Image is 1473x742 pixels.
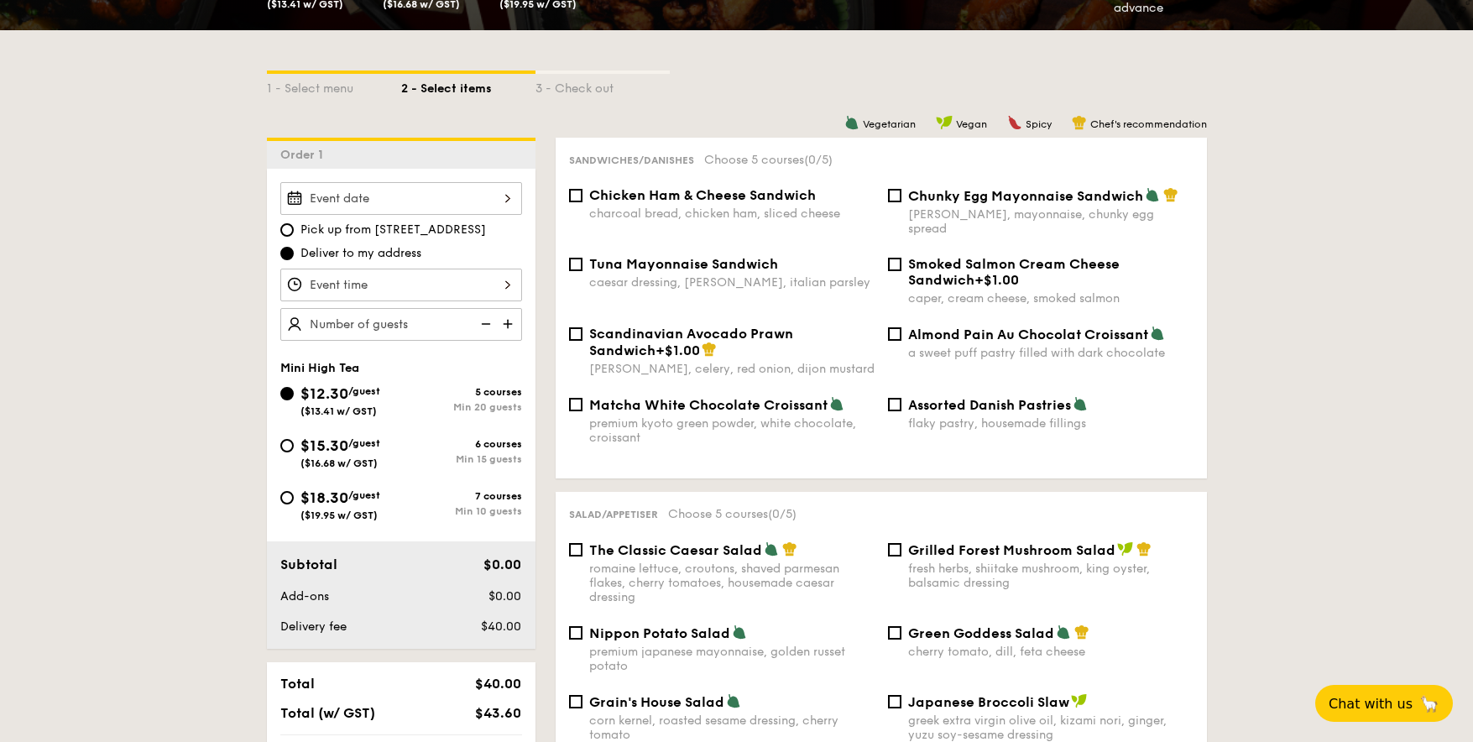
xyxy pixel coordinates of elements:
span: $43.60 [475,705,521,721]
span: ($16.68 w/ GST) [300,457,378,469]
button: Chat with us🦙 [1315,685,1453,722]
span: Scandinavian Avocado Prawn Sandwich [589,326,793,358]
input: Tuna Mayonnaise Sandwichcaesar dressing, [PERSON_NAME], italian parsley [569,258,582,271]
input: Chicken Ham & Cheese Sandwichcharcoal bread, chicken ham, sliced cheese [569,189,582,202]
input: $12.30/guest($13.41 w/ GST)5 coursesMin 20 guests [280,387,294,400]
div: Min 15 guests [401,453,522,465]
span: Choose 5 courses [668,507,797,521]
div: 6 courses [401,438,522,450]
img: icon-chef-hat.a58ddaea.svg [1136,541,1152,556]
span: Tuna Mayonnaise Sandwich [589,256,778,272]
div: 5 courses [401,386,522,398]
div: cherry tomato, dill, feta cheese [908,645,1194,659]
span: Add-ons [280,589,329,604]
div: caesar dressing, [PERSON_NAME], italian parsley [589,275,875,290]
div: Min 20 guests [401,401,522,413]
span: $12.30 [300,384,348,403]
input: Grilled Forest Mushroom Saladfresh herbs, shiitake mushroom, king oyster, balsamic dressing [888,543,901,556]
span: /guest [348,489,380,501]
span: Assorted Danish Pastries [908,397,1071,413]
img: icon-vegetarian.fe4039eb.svg [1056,624,1071,640]
div: romaine lettuce, croutons, shaved parmesan flakes, cherry tomatoes, housemade caesar dressing [589,562,875,604]
span: Chunky Egg Mayonnaise Sandwich [908,188,1143,204]
input: Nippon Potato Saladpremium japanese mayonnaise, golden russet potato [569,626,582,640]
img: icon-vegetarian.fe4039eb.svg [844,115,859,130]
span: /guest [348,385,380,397]
img: icon-vegan.f8ff3823.svg [1117,541,1134,556]
input: Event date [280,182,522,215]
div: Min 10 guests [401,505,522,517]
img: icon-vegan.f8ff3823.svg [1071,693,1088,708]
div: 1 - Select menu [267,74,401,97]
span: Smoked Salmon Cream Cheese Sandwich [908,256,1120,288]
img: icon-vegetarian.fe4039eb.svg [829,396,844,411]
span: Chef's recommendation [1090,118,1207,130]
img: icon-chef-hat.a58ddaea.svg [1163,187,1178,202]
span: Pick up from [STREET_ADDRESS] [300,222,486,238]
input: Green Goddess Saladcherry tomato, dill, feta cheese [888,626,901,640]
span: Nippon Potato Salad [589,625,730,641]
span: Vegan [956,118,987,130]
img: icon-chef-hat.a58ddaea.svg [702,342,717,357]
span: Chicken Ham & Cheese Sandwich [589,187,816,203]
span: Total (w/ GST) [280,705,375,721]
input: $18.30/guest($19.95 w/ GST)7 coursesMin 10 guests [280,491,294,504]
input: Japanese Broccoli Slawgreek extra virgin olive oil, kizami nori, ginger, yuzu soy-sesame dressing [888,695,901,708]
span: +$1.00 [974,272,1019,288]
div: 3 - Check out [535,74,670,97]
img: icon-add.58712e84.svg [497,308,522,340]
input: $15.30/guest($16.68 w/ GST)6 coursesMin 15 guests [280,439,294,452]
img: icon-vegetarian.fe4039eb.svg [1150,326,1165,341]
div: premium japanese mayonnaise, golden russet potato [589,645,875,673]
span: Sandwiches/Danishes [569,154,694,166]
span: 🦙 [1419,694,1439,713]
span: Delivery fee [280,619,347,634]
img: icon-vegetarian.fe4039eb.svg [732,624,747,640]
span: Spicy [1026,118,1052,130]
div: greek extra virgin olive oil, kizami nori, ginger, yuzu soy-sesame dressing [908,713,1194,742]
img: icon-vegetarian.fe4039eb.svg [1145,187,1160,202]
span: Vegetarian [863,118,916,130]
input: Deliver to my address [280,247,294,260]
input: Smoked Salmon Cream Cheese Sandwich+$1.00caper, cream cheese, smoked salmon [888,258,901,271]
div: a sweet puff pastry filled with dark chocolate [908,346,1194,360]
span: ($19.95 w/ GST) [300,509,378,521]
span: Order 1 [280,148,330,162]
span: Total [280,676,315,692]
div: 2 - Select items [401,74,535,97]
input: Matcha White Chocolate Croissantpremium kyoto green powder, white chocolate, croissant [569,398,582,411]
span: /guest [348,437,380,449]
span: $15.30 [300,436,348,455]
span: Mini High Tea [280,361,359,375]
div: caper, cream cheese, smoked salmon [908,291,1194,306]
input: Assorted Danish Pastriesflaky pastry, housemade fillings [888,398,901,411]
span: (0/5) [804,153,833,167]
div: fresh herbs, shiitake mushroom, king oyster, balsamic dressing [908,562,1194,590]
span: Grain's House Salad [589,694,724,710]
span: $40.00 [475,676,521,692]
img: icon-chef-hat.a58ddaea.svg [782,541,797,556]
input: Pick up from [STREET_ADDRESS] [280,223,294,237]
span: Matcha White Chocolate Croissant [589,397,828,413]
div: corn kernel, roasted sesame dressing, cherry tomato [589,713,875,742]
img: icon-spicy.37a8142b.svg [1007,115,1022,130]
span: Salad/Appetiser [569,509,658,520]
div: charcoal bread, chicken ham, sliced cheese [589,206,875,221]
div: [PERSON_NAME], celery, red onion, dijon mustard [589,362,875,376]
span: Deliver to my address [300,245,421,262]
span: ($13.41 w/ GST) [300,405,377,417]
input: Scandinavian Avocado Prawn Sandwich+$1.00[PERSON_NAME], celery, red onion, dijon mustard [569,327,582,341]
img: icon-chef-hat.a58ddaea.svg [1074,624,1089,640]
span: Grilled Forest Mushroom Salad [908,542,1115,558]
span: Chat with us [1329,696,1413,712]
span: $0.00 [488,589,521,604]
span: $0.00 [483,556,521,572]
img: icon-vegan.f8ff3823.svg [936,115,953,130]
span: $18.30 [300,489,348,507]
input: Grain's House Saladcorn kernel, roasted sesame dressing, cherry tomato [569,695,582,708]
div: premium kyoto green powder, white chocolate, croissant [589,416,875,445]
span: $40.00 [481,619,521,634]
input: Almond Pain Au Chocolat Croissanta sweet puff pastry filled with dark chocolate [888,327,901,341]
input: Number of guests [280,308,522,341]
div: [PERSON_NAME], mayonnaise, chunky egg spread [908,207,1194,236]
